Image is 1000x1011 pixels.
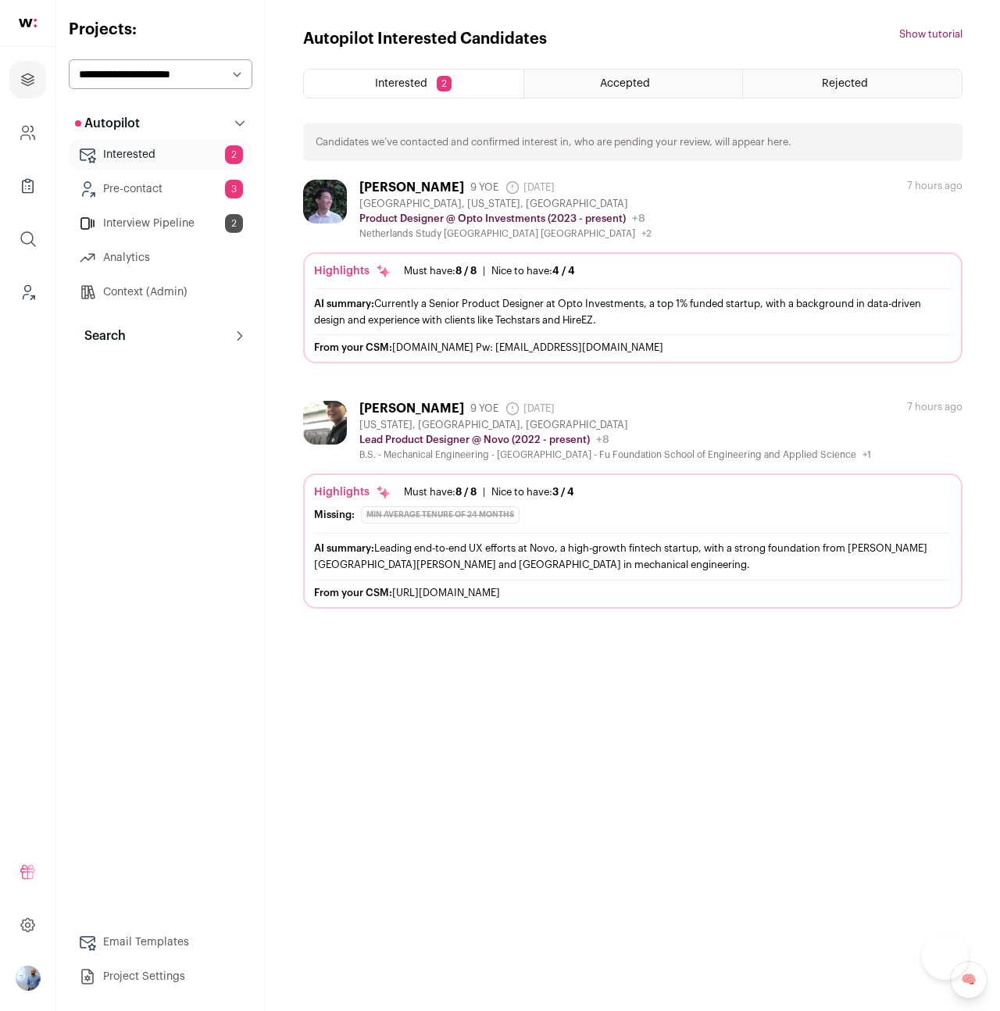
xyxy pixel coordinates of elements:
[314,587,952,599] div: [URL][DOMAIN_NAME]
[314,263,391,279] div: Highlights
[359,419,871,431] div: [US_STATE], [GEOGRAPHIC_DATA], [GEOGRAPHIC_DATA]
[314,342,392,352] span: From your CSM:
[907,401,962,413] div: 7 hours ago
[455,487,477,497] span: 8 / 8
[69,173,252,205] a: Pre-contact3
[907,180,962,192] div: 7 hours ago
[314,540,952,573] div: Leading end-to-end UX efforts at Novo, a high-growth fintech startup, with a strong foundation fr...
[9,61,46,98] a: Projects
[950,961,987,998] a: 🧠
[404,486,574,498] ul: |
[69,208,252,239] a: Interview Pipeline2
[314,484,391,500] div: Highlights
[359,180,464,195] div: [PERSON_NAME]
[16,966,41,991] button: Open dropdown
[69,961,252,992] a: Project Settings
[491,265,575,277] div: Nice to have:
[69,320,252,352] button: Search
[359,227,652,240] div: Netherlands Study [GEOGRAPHIC_DATA] [GEOGRAPHIC_DATA]
[303,180,962,363] a: [PERSON_NAME] 9 YOE [DATE] [GEOGRAPHIC_DATA], [US_STATE], [GEOGRAPHIC_DATA] Product Designer @ Op...
[303,28,547,50] h1: Autopilot Interested Candidates
[743,70,962,98] a: Rejected
[524,70,743,98] a: Accepted
[359,434,590,446] p: Lead Product Designer @ Novo (2022 - present)
[314,588,392,598] span: From your CSM:
[505,401,555,416] span: [DATE]
[303,180,347,223] img: 7558af307f45821771a2efc083dab2f9efca6b3a9aca03571cdcf8faf47b292f.jpg
[470,181,498,194] span: 9 YOE
[505,180,555,195] span: [DATE]
[404,486,477,498] div: Must have:
[314,295,952,328] div: Currently a Senior Product Designer at Opto Investments, a top 1% funded startup, with a backgrou...
[552,487,574,497] span: 3 / 4
[359,448,871,461] div: B.S. - Mechanical Engineering - [GEOGRAPHIC_DATA] - Fu Foundation School of Engineering and Appli...
[314,543,374,553] span: AI summary:
[314,298,374,309] span: AI summary:
[596,434,609,445] span: +8
[375,78,427,89] span: Interested
[225,214,243,233] span: 2
[225,180,243,198] span: 3
[470,402,498,415] span: 9 YOE
[632,213,645,224] span: +8
[862,450,871,459] span: +1
[359,198,652,210] div: [GEOGRAPHIC_DATA], [US_STATE], [GEOGRAPHIC_DATA]
[314,509,355,521] div: Missing:
[303,401,962,608] a: [PERSON_NAME] 9 YOE [DATE] [US_STATE], [GEOGRAPHIC_DATA], [GEOGRAPHIC_DATA] Lead Product Designer...
[9,167,46,205] a: Company Lists
[491,486,574,498] div: Nice to have:
[225,145,243,164] span: 2
[316,136,791,148] p: Candidates we’ve contacted and confirmed interest in, who are pending your review, will appear here.
[69,927,252,958] a: Email Templates
[75,327,126,345] p: Search
[69,139,252,170] a: Interested2
[600,78,650,89] span: Accepted
[9,114,46,152] a: Company and ATS Settings
[16,966,41,991] img: 97332-medium_jpg
[9,273,46,311] a: Leads (Backoffice)
[75,114,140,133] p: Autopilot
[303,401,347,445] img: 71e4107ba415986767260f04a0c50004645a8c7f015de589d0c5bdd6db897fce
[314,341,952,354] div: [DOMAIN_NAME] Pw: [EMAIL_ADDRESS][DOMAIN_NAME]
[69,242,252,273] a: Analytics
[404,265,477,277] div: Must have:
[404,265,575,277] ul: |
[552,266,575,276] span: 4 / 4
[455,266,477,276] span: 8 / 8
[359,401,464,416] div: [PERSON_NAME]
[359,213,626,225] p: Product Designer @ Opto Investments (2023 - present)
[641,229,652,238] span: +2
[69,277,252,308] a: Context (Admin)
[69,19,252,41] h2: Projects:
[899,28,962,41] button: Show tutorial
[361,506,520,523] div: min average tenure of 24 months
[822,78,868,89] span: Rejected
[69,108,252,139] button: Autopilot
[922,933,969,980] iframe: Help Scout Beacon - Open
[437,76,452,91] span: 2
[19,19,37,27] img: wellfound-shorthand-0d5821cbd27db2630d0214b213865d53afaa358527fdda9d0ea32b1df1b89c2c.svg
